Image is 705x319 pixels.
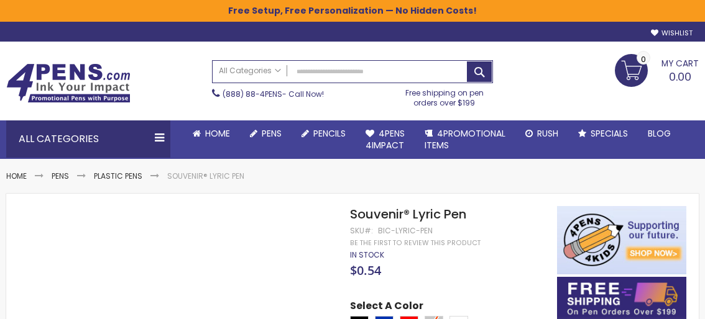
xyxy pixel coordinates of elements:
a: Pens [240,120,292,147]
img: 4Pens Custom Pens and Promotional Products [6,63,131,103]
span: 4PROMOTIONAL ITEMS [425,127,505,151]
a: Pens [52,171,69,181]
a: All Categories [213,61,287,81]
a: 4PROMOTIONALITEMS [415,120,515,159]
a: Be the first to review this product [350,238,481,248]
span: Pens [262,127,282,140]
span: Rush [537,127,558,140]
a: Wishlist [651,29,693,38]
a: Plastic Pens [94,171,142,181]
a: 0.00 0 [615,54,699,85]
a: Home [183,120,240,147]
span: $0.54 [350,262,381,279]
strong: SKU [350,225,373,236]
span: Pencils [313,127,346,140]
a: Pencils [292,120,356,147]
div: All Categories [6,120,170,158]
div: Availability [350,250,384,260]
div: Free shipping on pen orders over $199 [395,83,493,108]
img: Free shipping on orders over $199 [557,277,686,319]
a: Home [6,171,27,181]
span: - Call Now! [223,89,324,99]
img: 4pens 4 kids [557,206,686,274]
a: 4Pens4impact [356,120,415,159]
span: All Categories [219,66,281,76]
span: Home [205,127,230,140]
a: (888) 88-4PENS [223,89,282,99]
span: Blog [648,127,671,140]
span: 0.00 [669,69,691,84]
span: In stock [350,249,384,260]
li: Souvenir® Lyric Pen [167,171,244,181]
a: Specials [568,120,638,147]
span: Select A Color [350,299,423,316]
div: Bic-Lyric-Pen [378,226,433,236]
span: 0 [641,53,646,65]
span: 4Pens 4impact [366,127,405,151]
span: Souvenir® Lyric Pen [350,205,466,223]
a: Blog [638,120,681,147]
span: Specials [591,127,628,140]
a: Rush [515,120,568,147]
